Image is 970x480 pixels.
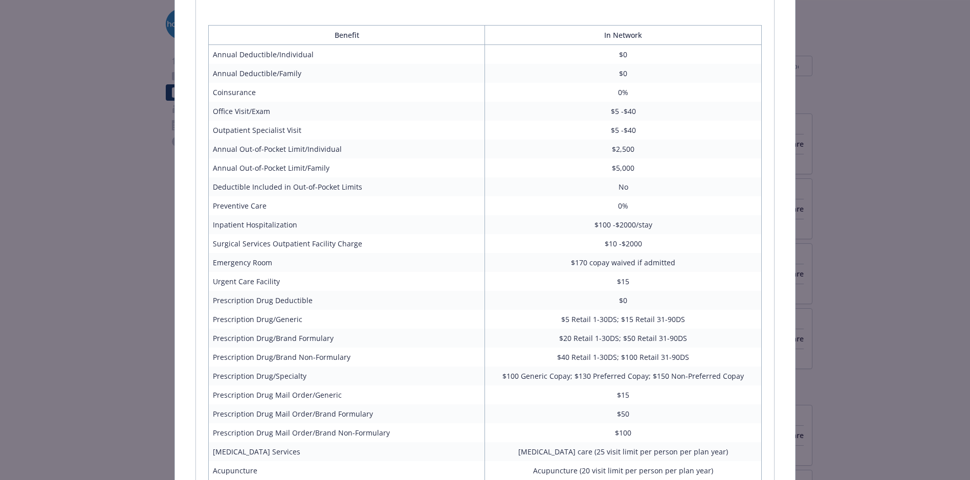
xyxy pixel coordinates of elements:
[485,404,761,423] td: $50
[209,196,485,215] td: Preventive Care
[209,310,485,329] td: Prescription Drug/Generic
[485,310,761,329] td: $5 Retail 1-30DS; $15 Retail 31-90DS
[485,272,761,291] td: $15
[485,253,761,272] td: $170 copay waived if admitted
[209,140,485,158] td: Annual Out-of-Pocket Limit/Individual
[485,83,761,102] td: 0%
[209,442,485,461] td: [MEDICAL_DATA] Services
[485,196,761,215] td: 0%
[485,177,761,196] td: No
[209,404,485,423] td: Prescription Drug Mail Order/Brand Formulary
[209,45,485,64] td: Annual Deductible/Individual
[209,215,485,234] td: Inpatient Hospitalization
[485,64,761,83] td: $0
[485,385,761,404] td: $15
[485,121,761,140] td: $5 -$40
[485,329,761,348] td: $20 Retail 1-30DS; $50 Retail 31-90DS
[209,158,485,177] td: Annual Out-of-Pocket Limit/Family
[485,215,761,234] td: $100 -$2000/stay
[485,348,761,367] td: $40 Retail 1-30DS; $100 Retail 31-90DS
[209,83,485,102] td: Coinsurance
[209,367,485,385] td: Prescription Drug/Specialty
[485,45,761,64] td: $0
[485,234,761,253] td: $10 -$2000
[485,442,761,461] td: [MEDICAL_DATA] care (25 visit limit per person per plan year)
[209,102,485,121] td: Office Visit/Exam
[209,348,485,367] td: Prescription Drug/Brand Non-Formulary
[485,367,761,385] td: $100 Generic Copay; $130 Preferred Copay; $150 Non-Preferred Copay
[209,234,485,253] td: Surgical Services Outpatient Facility Charge
[209,121,485,140] td: Outpatient Specialist Visit
[209,291,485,310] td: Prescription Drug Deductible
[209,177,485,196] td: Deductible Included in Out-of-Pocket Limits
[209,253,485,272] td: Emergency Room
[209,385,485,404] td: Prescription Drug Mail Order/Generic
[485,291,761,310] td: $0
[485,158,761,177] td: $5,000
[209,423,485,442] td: Prescription Drug Mail Order/Brand Non-Formulary
[209,64,485,83] td: Annual Deductible/Family
[209,329,485,348] td: Prescription Drug/Brand Formulary
[209,272,485,291] td: Urgent Care Facility
[209,26,485,45] th: Benefit
[485,140,761,158] td: $2,500
[485,26,761,45] th: In Network
[485,423,761,442] td: $100
[485,102,761,121] td: $5 -$40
